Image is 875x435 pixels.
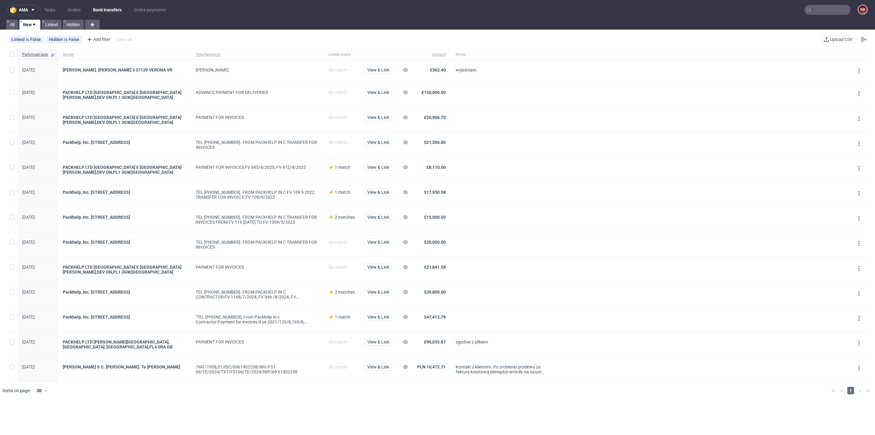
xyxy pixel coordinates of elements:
[365,288,392,296] button: View & Link
[63,315,186,319] a: Packhelp, Inc. [STREET_ADDRESS]
[329,115,347,120] span: No match
[63,115,186,125] a: PACKHELP LTD [GEOGRAPHIC_DATA] E [GEOGRAPHIC_DATA][PERSON_NAME],DEV ON,PL1 3GW,[GEOGRAPHIC_DATA]
[63,67,186,72] a: [PERSON_NAME]. [PERSON_NAME] 3 37129 VERONA VR
[365,290,392,295] a: View & Link
[367,165,389,169] span: View & Link
[26,37,30,42] span: is
[422,90,446,95] span: £150,000.00
[365,165,392,170] a: View & Link
[335,315,350,319] span: 1 match
[89,5,125,15] a: Bank transfers
[196,140,319,150] div: TEL [PHONE_NUMBER]. FROM PACKHELP IN C TRANSFER FOR INVOICES
[367,90,389,95] span: View & Link
[22,240,35,245] span: [DATE]
[329,140,347,145] span: No match
[858,5,867,14] figcaption: NK
[22,115,35,120] span: [DATE]
[22,90,35,95] span: [DATE]
[367,340,389,344] span: View & Link
[456,364,548,374] div: Kontakt z klientem. Po zrobieniu przelewu za fakturę kosztową pieniądze wróciły na nasze konto.
[196,52,319,57] span: Title/Reference
[115,35,133,44] div: Clear all
[365,238,392,246] button: View & Link
[63,140,186,145] div: Packhelp, Inc. [STREET_ADDRESS]
[22,52,48,57] span: Performed date
[63,52,186,57] span: Sender
[22,165,35,170] span: [DATE]
[63,339,186,349] div: PACKHELP LTD [PERSON_NAME][GEOGRAPHIC_DATA],[GEOGRAPHIC_DATA], [GEOGRAPHIC_DATA],PL4 0RA GB
[847,387,854,394] span: 1
[10,6,19,14] img: logo
[335,290,355,295] span: 2 matches
[329,265,347,270] span: No match
[196,265,319,270] div: PAYMENT FOR INVOICES
[365,89,392,96] button: View & Link
[69,37,79,42] div: False
[365,215,392,220] a: View & Link
[41,5,59,15] a: Tasks
[130,5,170,15] a: Online payments
[196,190,319,200] div: TEL [PHONE_NUMBER]. FROM PACKHELP IN C FV 109 9 2022 TRANSFER FOR INVOIC E FV 109/9/2022
[424,115,446,120] span: £26,906.70
[63,240,186,245] a: Packhelp, Inc. [STREET_ADDRESS]
[22,67,35,72] span: [DATE]
[367,315,389,319] span: View & Link
[22,190,35,195] span: [DATE]
[367,140,389,144] span: View & Link
[196,90,319,95] div: ADVANCE PAYMENT FOR DELIVERIES
[365,265,392,270] a: View & Link
[365,263,392,271] button: View & Link
[196,290,319,299] div: TEL [PHONE_NUMBER]. FROM PACKHELP IN C CONTRACTOR:FV 1168/7/2024, FV 946 /8/2024, FV 947/8/2024
[365,313,392,321] button: View & Link
[365,338,392,346] button: View & Link
[63,90,186,100] a: PACKHELP LTD [GEOGRAPHIC_DATA] E [GEOGRAPHIC_DATA][PERSON_NAME],DEV ON,PL1 3GW,[GEOGRAPHIC_DATA]
[365,190,392,195] a: View & Link
[424,215,446,220] span: $15,000.00
[63,215,186,220] a: Packhelp, Inc. [STREET_ADDRESS]
[42,20,62,30] a: Linked
[365,139,392,146] button: View & Link
[424,265,446,270] span: €21,841.58
[335,165,350,170] span: 1 match
[367,190,389,194] span: View & Link
[367,365,389,369] span: View & Link
[365,140,392,145] a: View & Link
[367,290,389,294] span: View & Link
[329,240,347,245] span: No match
[367,240,389,244] span: View & Link
[64,37,69,42] span: is
[63,190,186,195] a: Packhelp, Inc. [STREET_ADDRESS]
[367,265,389,269] span: View & Link
[11,37,26,42] span: Linked
[365,189,392,196] button: View & Link
[367,215,389,219] span: View & Link
[22,290,35,295] span: [DATE]
[63,265,186,274] a: PACKHELP LTD [GEOGRAPHIC_DATA] E [GEOGRAPHIC_DATA][PERSON_NAME],DEV ON,PL1 3GW,[GEOGRAPHIC_DATA]
[365,115,392,120] a: View & Link
[196,215,319,225] div: TEL [PHONE_NUMBER]. FROM PACKHELP IN C TRANSFER FOR INVOICES FROM FV 119 [DATE] TO FV 1309/5/2023
[456,52,548,57] span: Notes
[329,90,347,95] span: No match
[426,165,446,170] span: £8,110.00
[424,315,446,319] span: $47,412.79
[456,339,548,344] div: zgodnie z plikiem
[22,265,35,270] span: [DATE]
[365,114,392,121] button: View & Link
[30,37,41,42] div: False
[196,67,319,72] div: [PERSON_NAME]
[63,165,186,175] a: PACKHELP LTD [GEOGRAPHIC_DATA] E [GEOGRAPHIC_DATA][PERSON_NAME],DEV ON,PL1 3GW,[GEOGRAPHIC_DATA]
[6,20,18,30] a: All
[63,20,84,30] a: Hidden
[365,66,392,74] button: View & Link
[196,315,319,324] div: "TEL [PHONE_NUMBER], From Packhelp In c Contractor:Payment for invoices d ue 2021/120/8,165/8, 15...
[22,315,35,319] span: [DATE]
[22,339,35,344] span: [DATE]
